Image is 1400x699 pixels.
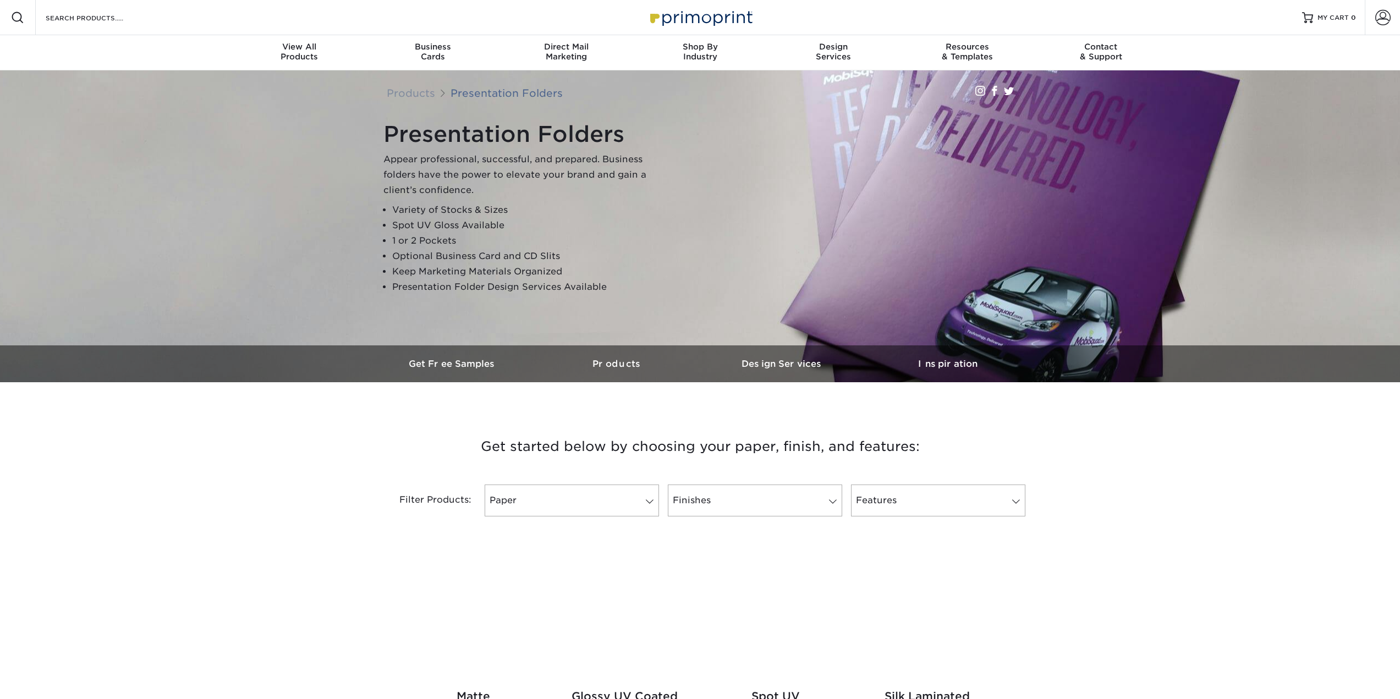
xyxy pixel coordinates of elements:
[1034,35,1168,70] a: Contact& Support
[1034,42,1168,62] div: & Support
[370,485,480,516] div: Filter Products:
[700,359,865,369] h3: Design Services
[499,42,633,52] span: Direct Mail
[645,5,755,29] img: Primoprint
[387,87,435,99] a: Products
[1317,13,1349,23] span: MY CART
[633,42,767,62] div: Industry
[1351,14,1356,21] span: 0
[767,42,901,62] div: Services
[535,359,700,369] h3: Products
[370,359,535,369] h3: Get Free Samples
[392,279,658,295] li: Presentation Folder Design Services Available
[535,345,700,382] a: Products
[233,42,366,62] div: Products
[851,485,1025,516] a: Features
[767,42,901,52] span: Design
[562,556,687,681] img: Glossy UV Coated Presentation Folders
[1034,42,1168,52] span: Contact
[633,42,767,52] span: Shop By
[392,264,658,279] li: Keep Marketing Materials Organized
[366,42,499,62] div: Cards
[633,35,767,70] a: Shop ByIndustry
[485,485,659,516] a: Paper
[451,87,563,99] a: Presentation Folders
[233,35,366,70] a: View AllProducts
[392,202,658,218] li: Variety of Stocks & Sizes
[392,218,658,233] li: Spot UV Gloss Available
[366,35,499,70] a: BusinessCards
[378,422,1022,471] h3: Get started below by choosing your paper, finish, and features:
[370,345,535,382] a: Get Free Samples
[901,35,1034,70] a: Resources& Templates
[901,42,1034,52] span: Resources
[865,359,1030,369] h3: Inspiration
[865,345,1030,382] a: Inspiration
[499,42,633,62] div: Marketing
[865,556,990,681] img: Silk Laminated Presentation Folders
[45,11,152,24] input: SEARCH PRODUCTS.....
[713,556,838,681] img: Spot UV Presentation Folders
[901,42,1034,62] div: & Templates
[668,485,842,516] a: Finishes
[392,249,658,264] li: Optional Business Card and CD Slits
[411,556,536,681] img: Matte Presentation Folders
[767,35,901,70] a: DesignServices
[499,35,633,70] a: Direct MailMarketing
[700,345,865,382] a: Design Services
[392,233,658,249] li: 1 or 2 Pockets
[383,121,658,147] h1: Presentation Folders
[383,152,658,198] p: Appear professional, successful, and prepared. Business folders have the power to elevate your br...
[366,42,499,52] span: Business
[233,42,366,52] span: View All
